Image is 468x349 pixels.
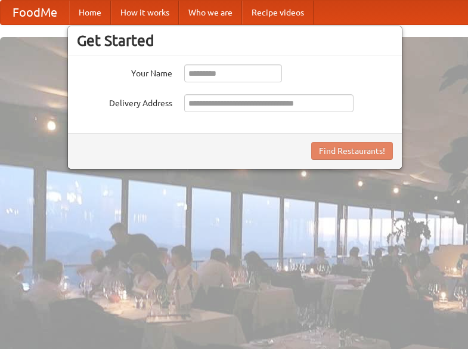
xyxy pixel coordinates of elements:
[311,142,393,160] button: Find Restaurants!
[242,1,314,24] a: Recipe videos
[1,1,69,24] a: FoodMe
[111,1,179,24] a: How it works
[77,64,172,79] label: Your Name
[179,1,242,24] a: Who we are
[77,32,393,50] h3: Get Started
[77,94,172,109] label: Delivery Address
[69,1,111,24] a: Home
